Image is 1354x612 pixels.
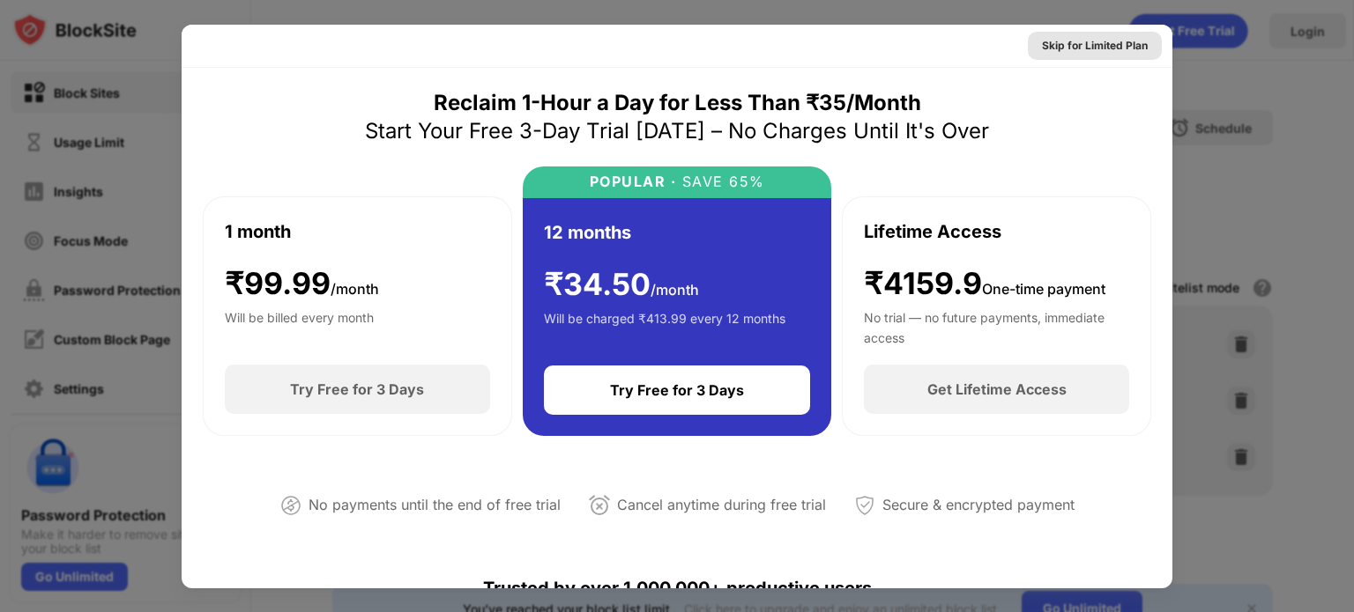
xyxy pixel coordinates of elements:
[225,308,374,343] div: Will be billed every month
[982,280,1105,298] span: One-time payment
[290,380,424,398] div: Try Free for 3 Days
[225,218,291,245] div: 1 month
[676,173,765,190] div: SAVE 65%
[365,117,989,145] div: Start Your Free 3-Day Trial [DATE] – No Charges Until It's Over
[864,266,1105,302] div: ₹4159.9
[651,281,699,299] span: /month
[864,308,1129,343] div: No trial — no future payments, immediate access
[544,219,631,246] div: 12 months
[434,89,921,117] div: Reclaim 1-Hour a Day for Less Than ₹35/Month
[610,381,744,399] div: Try Free for 3 Days
[589,495,610,516] img: cancel-anytime
[280,495,301,516] img: not-paying
[544,309,785,344] div: Will be charged ₹413.99 every 12 months
[1042,37,1148,55] div: Skip for Limited Plan
[590,173,677,190] div: POPULAR ·
[854,495,875,516] img: secured-payment
[544,267,699,303] div: ₹ 34.50
[927,380,1067,398] div: Get Lifetime Access
[617,492,826,518] div: Cancel anytime during free trial
[225,266,379,302] div: ₹ 99.99
[331,280,379,298] span: /month
[309,492,561,518] div: No payments until the end of free trial
[882,492,1075,518] div: Secure & encrypted payment
[864,218,1001,245] div: Lifetime Access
